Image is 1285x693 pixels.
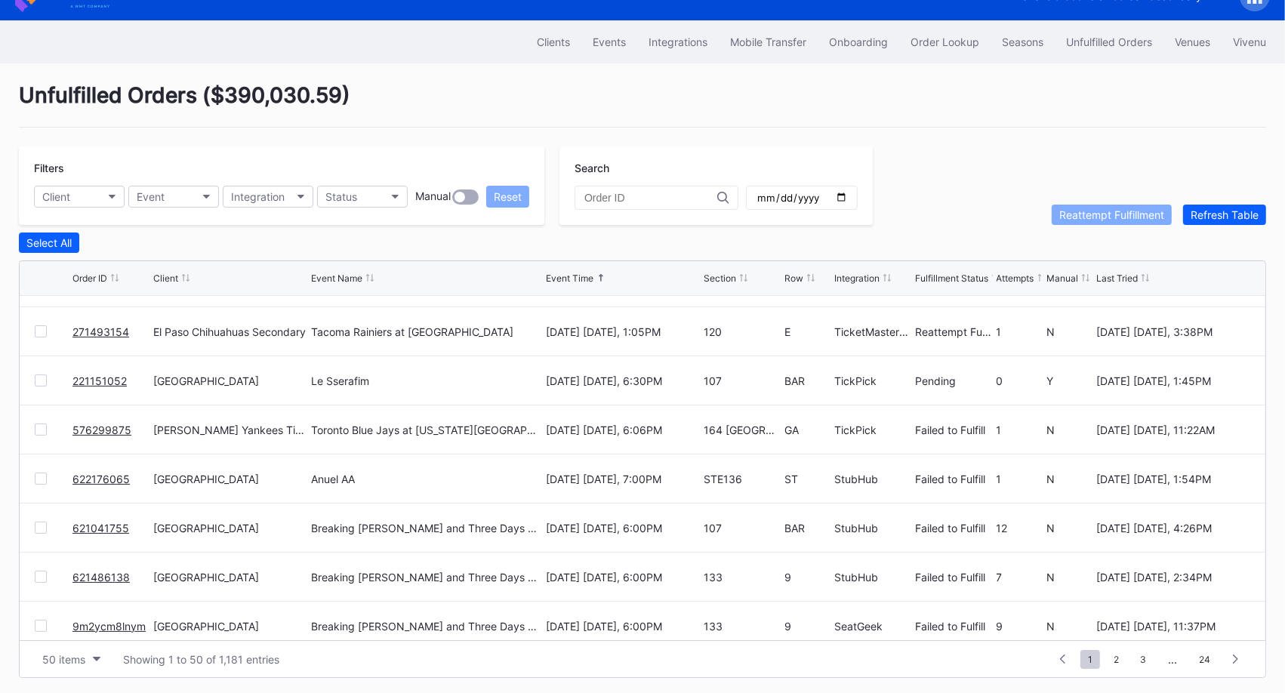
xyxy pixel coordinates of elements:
div: 50 items [42,653,85,666]
input: Order ID [584,192,717,204]
div: Attempts [997,273,1034,284]
button: Client [34,186,125,208]
div: 9 [997,620,1043,633]
div: [GEOGRAPHIC_DATA] [153,620,307,633]
button: Integrations [637,28,719,56]
div: Vivenu [1233,35,1266,48]
div: Reattempt Fulfillment [915,325,992,338]
div: TickPick [834,423,911,436]
div: E [784,325,830,338]
div: 0 [997,374,1043,387]
div: Filters [34,162,529,174]
div: BAR [784,522,830,534]
div: StubHub [834,522,911,534]
button: Select All [19,233,79,253]
div: [DATE] [DATE], 6:30PM [546,374,700,387]
div: [PERSON_NAME] Yankees Tickets [153,423,307,436]
div: N [1046,620,1092,633]
button: Reset [486,186,529,208]
button: Mobile Transfer [719,28,818,56]
a: 271493154 [72,325,129,338]
button: Refresh Table [1183,205,1266,225]
a: 622176065 [72,473,130,485]
div: STE136 [704,473,781,485]
a: Unfulfilled Orders [1055,28,1163,56]
div: N [1046,423,1092,436]
div: Event [137,190,165,203]
div: Manual [1046,273,1078,284]
div: Pending [915,374,992,387]
div: Breaking [PERSON_NAME] and Three Days Grace [311,620,542,633]
span: 24 [1191,650,1218,669]
div: Event Time [546,273,593,284]
span: 3 [1132,650,1154,669]
div: [DATE] [DATE], 6:06PM [546,423,700,436]
a: Order Lookup [899,28,991,56]
div: N [1046,571,1092,584]
div: BAR [784,374,830,387]
button: Vivenu [1222,28,1277,56]
div: 1 [997,473,1043,485]
div: GA [784,423,830,436]
div: Order ID [72,273,107,284]
div: El Paso Chihuahuas Secondary [153,325,307,338]
span: 2 [1106,650,1126,669]
div: 12 [997,522,1043,534]
div: Failed to Fulfill [915,473,992,485]
div: Toronto Blue Jays at [US_STATE][GEOGRAPHIC_DATA] [311,423,542,436]
div: TicketMasterResale [834,325,911,338]
div: StubHub [834,473,911,485]
div: Anuel AA [311,473,355,485]
button: Clients [525,28,581,56]
div: [DATE] [DATE], 6:00PM [546,620,700,633]
div: [GEOGRAPHIC_DATA] [153,522,307,534]
div: 9 [784,620,830,633]
div: Unfulfilled Orders ( $390,030.59 ) [19,82,1266,128]
button: Venues [1163,28,1222,56]
div: Integrations [649,35,707,48]
div: Manual [415,189,451,205]
span: 1 [1080,650,1100,669]
div: [DATE] [DATE], 11:22AM [1096,423,1250,436]
div: 133 [704,571,781,584]
div: Reattempt Fulfillment [1059,208,1164,221]
div: Section [704,273,736,284]
div: 7 [997,571,1043,584]
div: Client [42,190,70,203]
div: Mobile Transfer [730,35,806,48]
div: 107 [704,374,781,387]
div: Client [153,273,178,284]
div: Breaking [PERSON_NAME] and Three Days Grace [311,571,542,584]
div: Failed to Fulfill [915,571,992,584]
div: 9 [784,571,830,584]
div: [DATE] [DATE], 1:54PM [1096,473,1250,485]
div: [GEOGRAPHIC_DATA] [153,473,307,485]
div: SeatGeek [834,620,911,633]
div: Le Sserafim [311,374,369,387]
div: Venues [1175,35,1210,48]
button: Onboarding [818,28,899,56]
div: [DATE] [DATE], 6:00PM [546,571,700,584]
div: Row [784,273,803,284]
div: Onboarding [829,35,888,48]
a: 621486138 [72,571,130,584]
button: Events [581,28,637,56]
div: ... [1157,653,1188,666]
div: [DATE] [DATE], 11:37PM [1096,620,1250,633]
div: [DATE] [DATE], 1:05PM [546,325,700,338]
a: 621041755 [72,522,129,534]
button: Reattempt Fulfillment [1052,205,1172,225]
div: 107 [704,522,781,534]
div: [DATE] [DATE], 7:00PM [546,473,700,485]
a: 9m2ycm8lnym [72,620,146,633]
div: Failed to Fulfill [915,423,992,436]
button: Seasons [991,28,1055,56]
div: 1 [997,423,1043,436]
